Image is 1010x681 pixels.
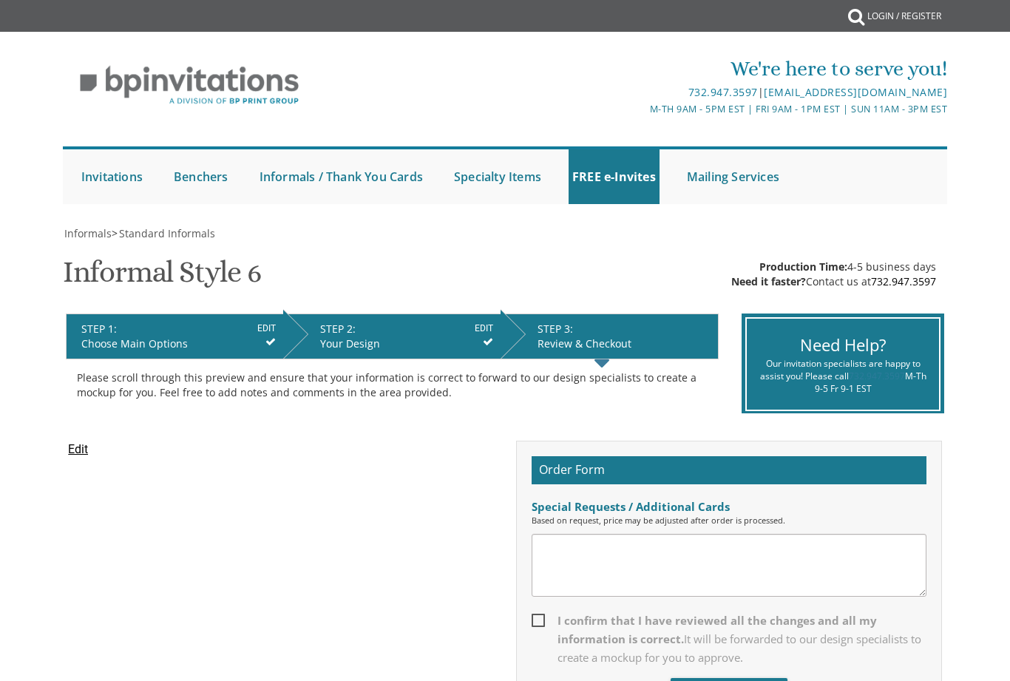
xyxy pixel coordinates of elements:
[758,333,929,356] div: Need Help?
[359,84,948,101] div: |
[77,370,708,400] div: Please scroll through this preview and ensure that your information is correct to forward to our ...
[119,226,215,240] span: Standard Informals
[81,336,276,351] div: Choose Main Options
[475,322,493,335] input: EDIT
[63,256,261,299] h1: Informal Style 6
[118,226,215,240] a: Standard Informals
[532,515,926,526] div: Based on request, price may be adjusted after order is processed.
[257,322,276,335] input: EDIT
[569,149,660,204] a: FREE e-Invites
[532,499,926,515] div: Special Requests / Additional Cards
[764,85,947,99] a: [EMAIL_ADDRESS][DOMAIN_NAME]
[759,260,847,274] span: Production Time:
[64,226,112,240] span: Informals
[557,631,921,665] span: It will be forwarded to our design specialists to create a mockup for you to approve.
[63,226,112,240] a: Informals
[688,85,758,99] a: 732.947.3597
[112,226,215,240] span: >
[63,55,316,116] img: BP Invitation Loft
[538,336,710,351] div: Review & Checkout
[731,274,806,288] span: Need it faster?
[849,370,905,382] a: 732.947.3597
[532,611,926,667] span: I confirm that I have reviewed all the changes and all my information is correct.
[871,274,936,288] a: 732.947.3597
[731,260,936,289] div: 4-5 business days Contact us at
[256,149,427,204] a: Informals / Thank You Cards
[320,336,493,351] div: Your Design
[532,456,926,484] h2: Order Form
[683,149,783,204] a: Mailing Services
[538,322,710,336] div: STEP 3:
[758,357,929,395] div: Our invitation specialists are happy to assist you! Please call M-Th 9-5 Fr 9-1 EST
[359,101,948,117] div: M-Th 9am - 5pm EST | Fri 9am - 1pm EST | Sun 11am - 3pm EST
[81,322,276,336] div: STEP 1:
[359,54,948,84] div: We're here to serve you!
[450,149,545,204] a: Specialty Items
[78,149,146,204] a: Invitations
[170,149,232,204] a: Benchers
[68,441,88,458] input: Edit
[320,322,493,336] div: STEP 2:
